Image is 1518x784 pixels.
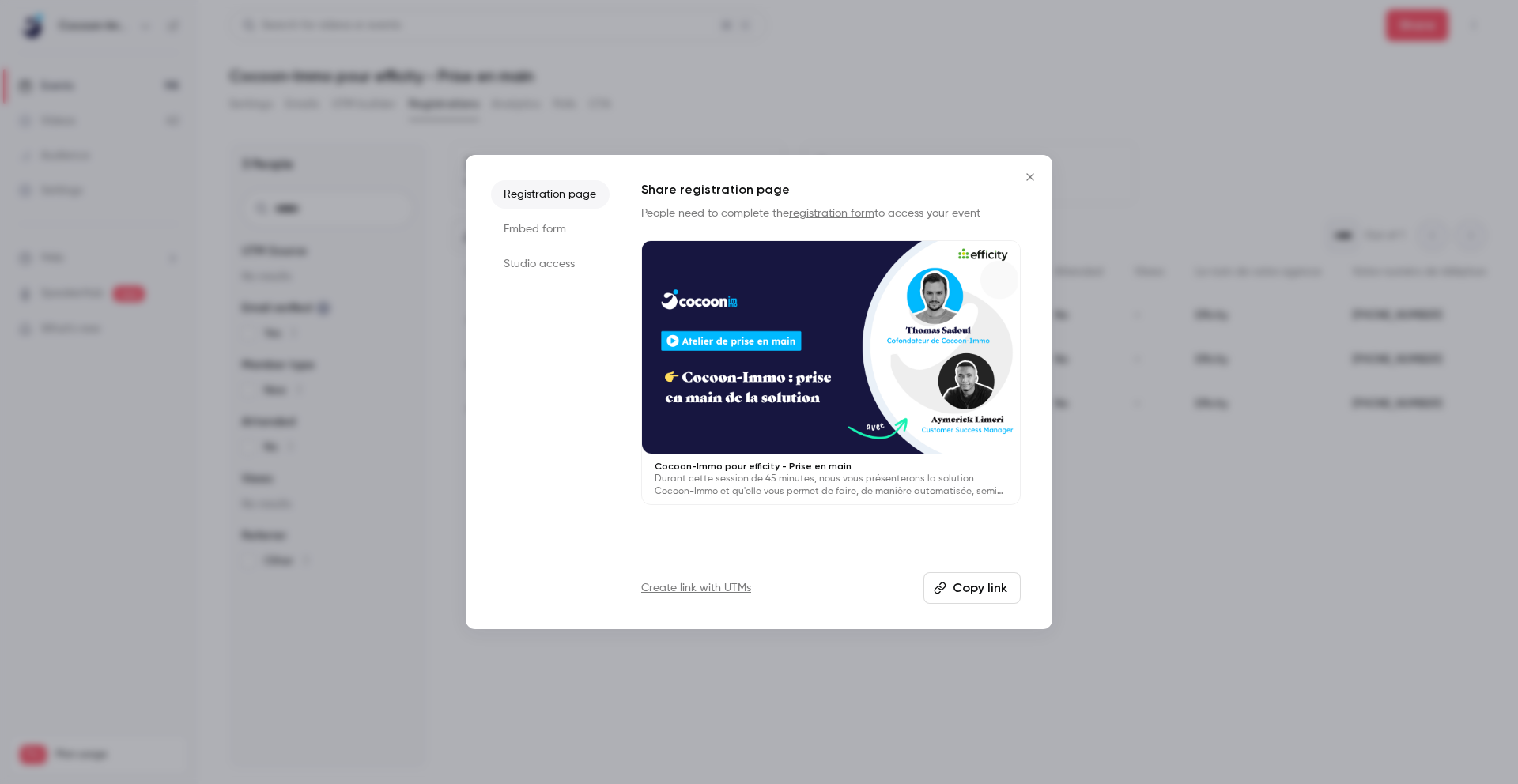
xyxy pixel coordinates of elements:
p: People need to complete the to access your event [641,205,1021,221]
button: Close [1014,161,1046,193]
li: Studio access [491,250,610,278]
a: Create link with UTMs [641,580,751,596]
h1: Share registration page [641,180,1021,199]
p: Cocoon-Immo pour efficity - Prise en main [655,460,1007,473]
a: registration form [789,208,874,219]
a: Cocoon-Immo pour efficity - Prise en mainDurant cette session de 45 minutes, nous vous présentero... [641,240,1021,505]
li: Registration page [491,180,610,209]
p: Durant cette session de 45 minutes, nous vous présenterons la solution Cocoon-Immo et qu'elle vou... [655,473,1007,498]
button: Copy link [923,572,1021,604]
li: Embed form [491,215,610,243]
